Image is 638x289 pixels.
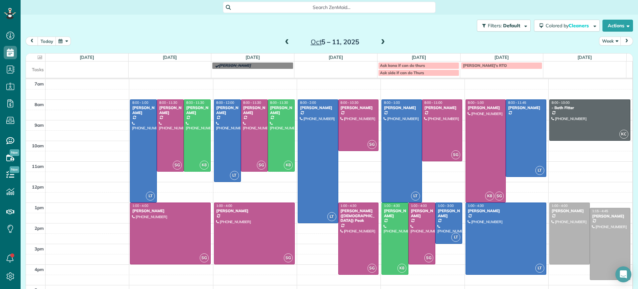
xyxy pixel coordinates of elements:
[438,204,454,208] span: 1:00 - 3:00
[340,105,377,110] div: [PERSON_NAME]
[384,204,400,208] span: 1:00 - 4:30
[383,209,406,218] div: [PERSON_NAME]
[397,264,406,273] span: K8
[463,63,507,68] span: [PERSON_NAME]'s RTO
[411,192,420,201] span: LT
[592,214,628,218] div: [PERSON_NAME]
[451,150,460,159] span: SG
[578,55,592,60] a: [DATE]
[494,55,509,60] a: [DATE]
[311,38,322,46] span: Oct
[551,105,628,110] div: - Bath Fitter
[329,55,343,60] a: [DATE]
[163,55,177,60] a: [DATE]
[186,105,209,115] div: [PERSON_NAME]
[424,100,442,105] span: 8:00 - 11:00
[468,204,484,208] span: 1:00 - 4:30
[216,105,239,115] div: [PERSON_NAME]
[159,105,182,115] div: [PERSON_NAME]
[474,20,531,32] a: Filters: Default
[602,20,633,32] button: Actions
[412,55,426,60] a: [DATE]
[270,100,288,105] span: 8:00 - 11:30
[10,166,19,173] span: New
[284,161,293,170] span: K8
[341,100,359,105] span: 8:00 - 10:30
[503,23,521,29] span: Default
[451,233,460,242] span: LT
[80,55,94,60] a: [DATE]
[10,149,19,156] span: New
[341,204,357,208] span: 1:00 - 4:30
[284,253,293,262] span: SG
[293,38,376,46] h2: 5 – 11, 2025
[534,20,600,32] button: Colored byCleaners
[468,105,504,110] div: [PERSON_NAME]
[368,264,376,273] span: SG
[246,55,260,60] a: [DATE]
[243,100,261,105] span: 8:00 - 11:30
[35,267,44,272] span: 4pm
[300,105,336,110] div: [PERSON_NAME]
[26,37,38,46] button: prev
[132,100,148,105] span: 8:00 - 1:00
[35,102,44,107] span: 8am
[411,204,427,208] span: 1:00 - 4:00
[383,105,420,110] div: [PERSON_NAME]
[132,204,148,208] span: 1:00 - 4:00
[368,140,376,149] span: SG
[384,100,400,105] span: 8:00 - 1:00
[380,70,424,75] span: Ask side if can do Thurs
[230,171,239,180] span: LT
[551,209,588,213] div: [PERSON_NAME]
[488,23,502,29] span: Filters:
[35,122,44,128] span: 9am
[485,192,494,201] span: K8
[200,161,209,170] span: K8
[620,37,633,46] button: next
[35,205,44,210] span: 1pm
[32,143,44,148] span: 10am
[508,105,544,110] div: [PERSON_NAME]
[508,100,526,105] span: 8:00 - 11:45
[592,209,608,213] span: 1:15 - 4:45
[243,105,266,115] div: [PERSON_NAME]
[569,23,590,29] span: Cleaners
[257,161,266,170] span: SG
[327,212,336,221] span: LT
[468,209,544,213] div: [PERSON_NAME]
[173,161,182,170] span: SG
[200,253,209,262] span: SG
[35,246,44,251] span: 3pm
[424,105,461,110] div: [PERSON_NAME]
[186,100,204,105] span: 8:00 - 11:30
[340,209,377,223] div: [PERSON_NAME] ([DEMOGRAPHIC_DATA]) Peak
[219,63,251,68] span: [PERSON_NAME]
[216,204,232,208] span: 1:00 - 4:00
[35,225,44,231] span: 2pm
[424,253,433,262] span: SG
[535,264,544,273] span: LT
[410,209,433,218] div: [PERSON_NAME]
[495,192,504,201] span: SG
[599,37,621,46] button: Week
[468,100,484,105] span: 8:00 - 1:00
[35,81,44,86] span: 7am
[132,209,209,213] div: [PERSON_NAME]
[32,184,44,190] span: 12pm
[552,100,570,105] span: 8:00 - 10:00
[437,209,460,218] div: [PERSON_NAME]
[132,105,155,115] div: [PERSON_NAME]
[619,130,628,139] span: KC
[380,63,425,68] span: Ask kona if can do thurs
[32,164,44,169] span: 11am
[615,266,631,282] div: Open Intercom Messenger
[146,192,155,201] span: LT
[552,204,568,208] span: 1:00 - 4:00
[159,100,177,105] span: 8:00 - 11:30
[477,20,531,32] button: Filters: Default
[216,100,234,105] span: 8:00 - 12:00
[535,166,544,175] span: LT
[300,100,316,105] span: 8:00 - 2:00
[546,23,591,29] span: Colored by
